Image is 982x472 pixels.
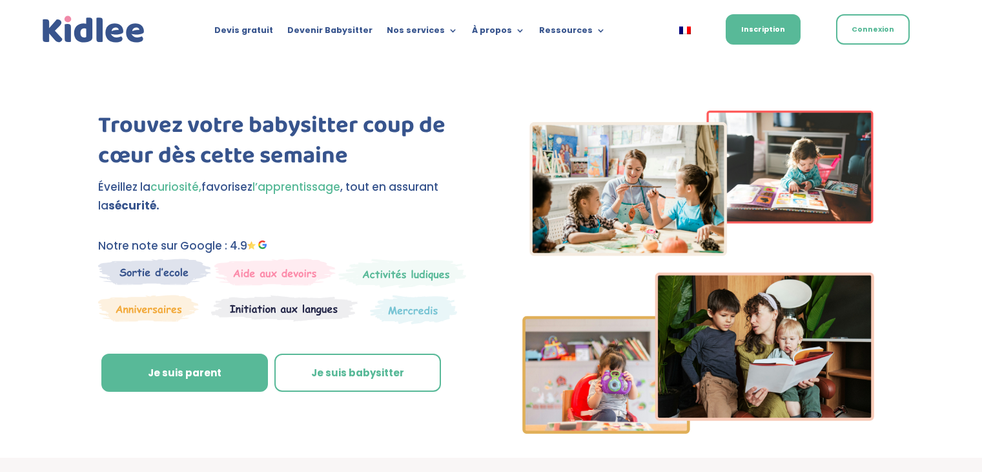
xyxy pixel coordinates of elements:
[98,178,469,215] p: Éveillez la favorisez , tout en assurant la
[539,26,606,40] a: Ressources
[522,111,875,434] img: Imgs-2
[214,26,273,40] a: Devis gratuit
[274,354,441,392] a: Je suis babysitter
[287,26,373,40] a: Devenir Babysitter
[101,354,268,392] a: Je suis parent
[98,237,469,255] p: Notre note sur Google : 4.9
[836,14,910,45] a: Connexion
[214,259,336,286] img: weekends
[211,295,358,322] img: Atelier thematique
[108,198,159,213] strong: sécurité.
[98,111,469,178] h1: Trouvez votre babysitter coup de cœur dès cette semaine
[252,179,340,195] span: l’apprentissage
[150,179,201,195] span: curiosité,
[98,259,211,285] img: Sortie decole
[726,14,801,45] a: Inscription
[679,27,691,34] img: Français
[338,259,466,288] img: Mercredi
[39,13,148,47] a: Kidlee Logo
[370,295,457,325] img: Thematique
[387,26,458,40] a: Nos services
[39,13,148,47] img: logo_kidlee_bleu
[472,26,525,40] a: À propos
[98,295,199,322] img: Anniversaire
